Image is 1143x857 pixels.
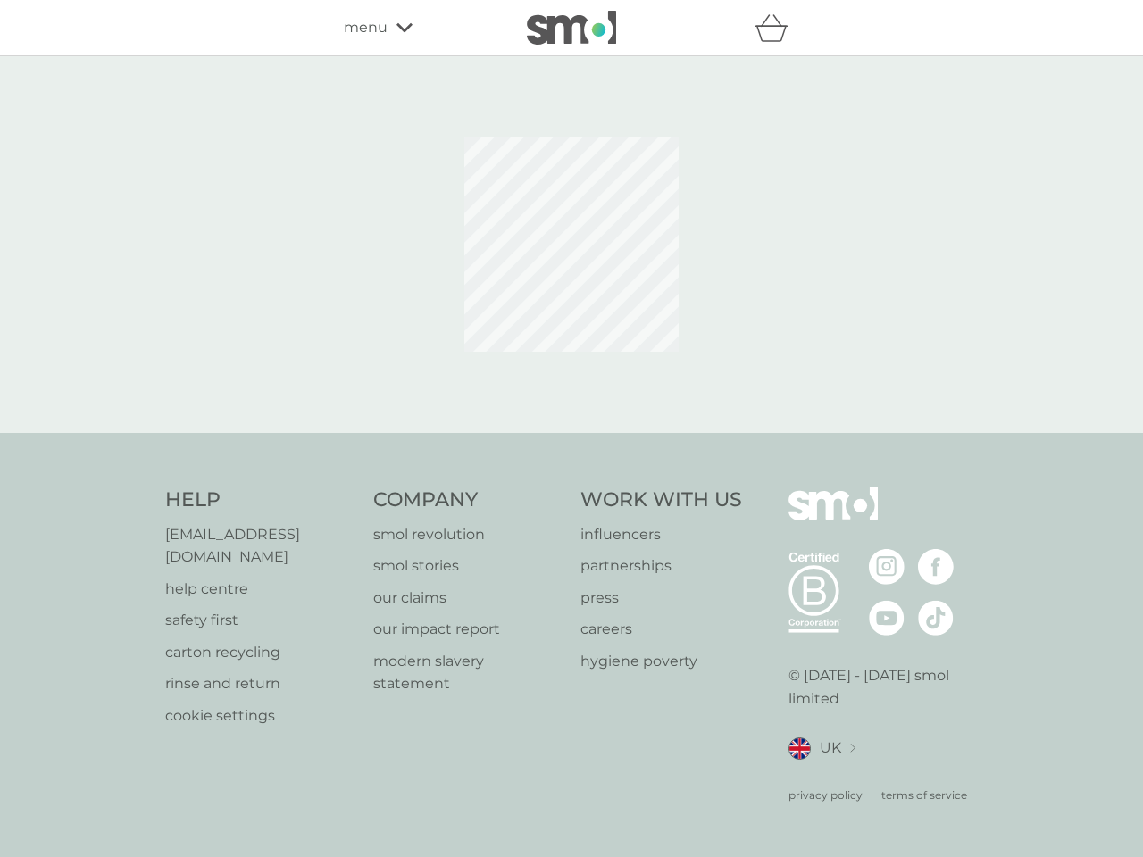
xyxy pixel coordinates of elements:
span: UK [820,736,841,760]
a: privacy policy [788,786,863,803]
a: [EMAIL_ADDRESS][DOMAIN_NAME] [165,523,355,569]
a: smol revolution [373,523,563,546]
a: our claims [373,587,563,610]
img: UK flag [788,737,811,760]
div: basket [755,10,799,46]
a: careers [580,618,742,641]
img: visit the smol Facebook page [918,549,954,585]
a: press [580,587,742,610]
img: smol [527,11,616,45]
p: © [DATE] - [DATE] smol limited [788,664,979,710]
a: hygiene poverty [580,650,742,673]
img: visit the smol Tiktok page [918,600,954,636]
a: carton recycling [165,641,355,664]
a: cookie settings [165,704,355,728]
a: terms of service [881,786,967,803]
a: smol stories [373,554,563,578]
span: menu [344,16,388,39]
a: safety first [165,609,355,632]
h4: Company [373,487,563,514]
a: rinse and return [165,672,355,695]
img: visit the smol Instagram page [869,549,905,585]
h4: Work With Us [580,487,742,514]
h4: Help [165,487,355,514]
img: visit the smol Youtube page [869,600,905,636]
img: select a new location [850,744,855,753]
a: influencers [580,523,742,546]
a: partnerships [580,554,742,578]
img: smol [788,487,878,547]
a: our impact report [373,618,563,641]
a: modern slavery statement [373,650,563,695]
a: help centre [165,578,355,601]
